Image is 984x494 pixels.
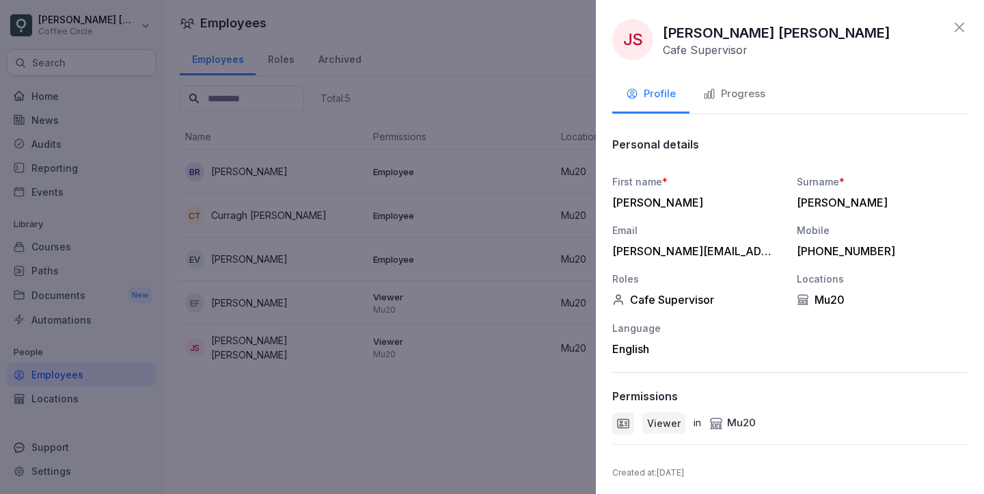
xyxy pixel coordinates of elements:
[709,415,756,431] div: Mu20
[689,77,779,114] button: Progress
[612,272,783,286] div: Roles
[612,342,783,356] div: English
[647,416,681,430] p: Viewer
[797,293,968,307] div: Mu20
[694,415,701,431] p: in
[797,174,968,189] div: Surname
[797,223,968,237] div: Mobile
[612,467,968,479] p: Created at : [DATE]
[797,272,968,286] div: Locations
[612,321,783,335] div: Language
[612,223,783,237] div: Email
[612,77,689,114] button: Profile
[626,86,676,102] div: Profile
[612,19,653,60] div: JS
[703,86,765,102] div: Progress
[797,244,961,258] div: [PHONE_NUMBER]
[612,138,699,151] p: Personal details
[612,389,678,403] p: Permissions
[612,196,776,209] div: [PERSON_NAME]
[663,23,890,43] p: [PERSON_NAME] [PERSON_NAME]
[612,174,783,189] div: First name
[612,293,783,307] div: Cafe Supervisor
[612,244,776,258] div: [PERSON_NAME][EMAIL_ADDRESS][PERSON_NAME][DOMAIN_NAME]
[663,43,748,57] p: Cafe Supervisor
[797,196,961,209] div: [PERSON_NAME]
